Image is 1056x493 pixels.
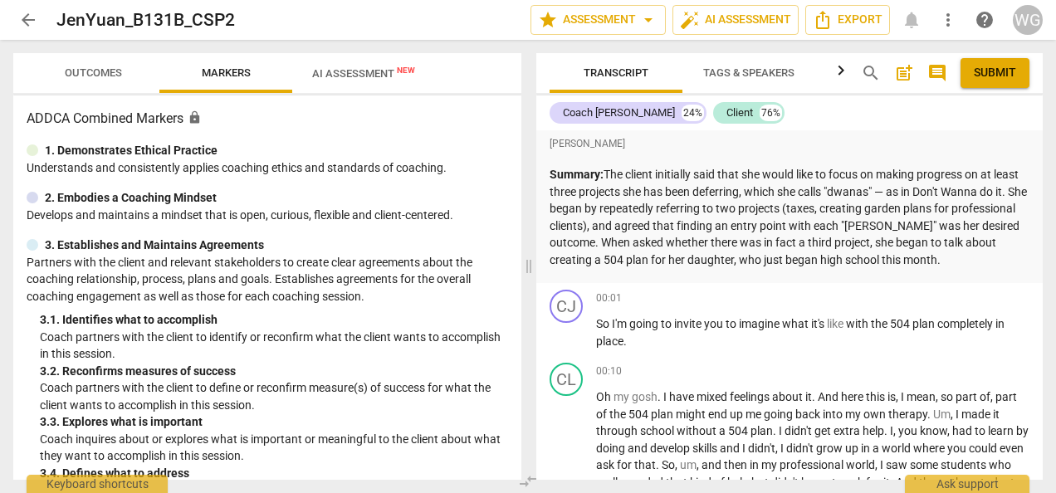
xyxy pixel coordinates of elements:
[801,476,832,489] span: know
[816,442,845,455] span: grow
[596,408,609,421] span: of
[27,254,508,305] p: Partners with the client and relevant stakeholders to create clear agreements about the coaching ...
[913,442,947,455] span: where
[674,317,704,330] span: invite
[993,408,1000,421] span: it
[704,317,726,330] span: you
[56,10,235,31] h2: JenYuan_B131B_CSP2
[1013,5,1043,35] div: WG
[638,10,658,30] span: arrow_drop_down
[969,442,1000,455] span: could
[775,442,780,455] span: ,
[550,290,583,323] div: Change speaker
[1016,424,1029,437] span: by
[891,60,917,86] button: Add summary
[761,458,780,471] span: my
[866,476,883,489] span: for
[596,364,622,378] span: 00:10
[990,390,995,403] span: ,
[690,476,714,489] span: kind
[596,458,617,471] span: ask
[596,442,628,455] span: doing
[890,476,896,489] span: .
[905,475,1029,493] div: Ask support
[45,142,218,159] p: 1. Demonstrates Ethical Practice
[538,10,558,30] span: star
[45,237,264,254] p: 3. Establishes and Maintains Agreements
[726,317,739,330] span: to
[663,390,669,403] span: I
[40,329,508,363] p: Coach partners with the client to identify or reconfirm what the client wants to accomplish in th...
[714,476,727,489] span: of
[771,476,801,489] span: didn't
[676,408,708,421] span: might
[596,291,622,305] span: 00:01
[682,105,704,121] div: 24%
[708,408,730,421] span: end
[863,408,888,421] span: own
[596,476,626,489] span: really
[65,66,122,79] span: Outcomes
[658,390,663,403] span: .
[40,311,508,329] div: 3. 1. Identifies what to accomplish
[727,476,751,489] span: help
[27,109,508,129] h3: ADDCA Combined Markers
[614,390,632,403] span: Filler word
[661,317,674,330] span: to
[730,408,746,421] span: up
[720,442,742,455] span: and
[27,207,508,224] p: Develops and maintains a mindset that is open, curious, flexible and client-centered.
[961,408,993,421] span: made
[779,424,785,437] span: I
[538,10,658,30] span: Assessment
[887,390,896,403] span: is
[609,408,628,421] span: the
[680,458,697,471] span: Filler word
[805,390,812,403] span: it
[920,424,947,437] span: know
[40,465,508,482] div: 3. 4. Defines what to address
[947,442,969,455] span: you
[27,159,508,177] p: Understands and consistently applies coaching ethics and standards of coaching.
[40,431,508,465] p: Coach inquires about or explores what is important or meaningful to the client about what they wa...
[550,168,604,181] strong: Summary:
[739,317,782,330] span: imagine
[662,458,675,471] span: So
[750,424,773,437] span: plan
[901,390,907,403] span: I
[617,458,634,471] span: for
[780,442,786,455] span: I
[596,334,623,348] span: place
[40,363,508,380] div: 3. 2. Reconfirms measures of success
[907,390,936,403] span: mean
[626,476,666,489] span: needed
[719,424,728,437] span: a
[947,424,952,437] span: ,
[988,424,1016,437] span: learn
[650,442,692,455] span: develop
[1000,442,1024,455] span: even
[975,424,988,437] span: to
[883,476,890,489] span: it
[188,110,202,124] span: Assessment is enabled for this document. The competency model is locked and follows the assessmen...
[886,458,910,471] span: saw
[841,390,866,403] span: here
[961,58,1029,88] button: Please Do Not Submit until your Assessment is Complete
[612,317,629,330] span: I'm
[933,408,951,421] span: Filler word
[927,63,947,83] span: comment
[751,476,771,489] span: but
[640,424,677,437] span: school
[927,408,933,421] span: .
[656,458,662,471] span: .
[634,458,656,471] span: that
[956,390,980,403] span: part
[823,408,845,421] span: into
[675,458,680,471] span: ,
[875,458,880,471] span: ,
[882,442,913,455] span: world
[596,390,614,403] span: Oh
[952,424,975,437] span: had
[812,390,818,403] span: .
[760,105,782,121] div: 76%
